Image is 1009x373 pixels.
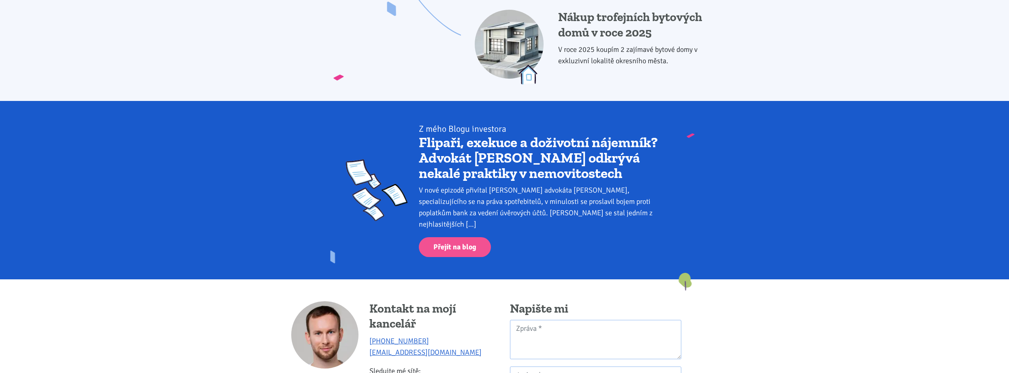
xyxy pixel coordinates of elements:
[558,10,718,40] h4: Nákup trofejních bytových domů v roce 2025
[558,44,718,66] p: V roce 2025 koupím 2 zajímavé bytové domy v exkluzivní lokalitě okresního města.
[369,301,499,332] h4: Kontakt na mojí kancelář
[419,123,663,135] div: Z mého Blogu investora
[369,348,482,357] a: [EMAIL_ADDRESS][DOMAIN_NAME]
[419,237,491,257] a: Přejít na blog
[419,134,658,182] a: Flipaři, exekuce a doživotní nájemník? Advokát [PERSON_NAME] odkrývá nekalé praktiky v nemovitostech
[369,337,429,345] a: [PHONE_NUMBER]
[419,184,663,230] div: V nové epizodě přivítal [PERSON_NAME] advokáta [PERSON_NAME], specializujícího se na práva spotře...
[510,301,681,317] h4: Napište mi
[291,301,358,369] img: Tomáš Kučera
